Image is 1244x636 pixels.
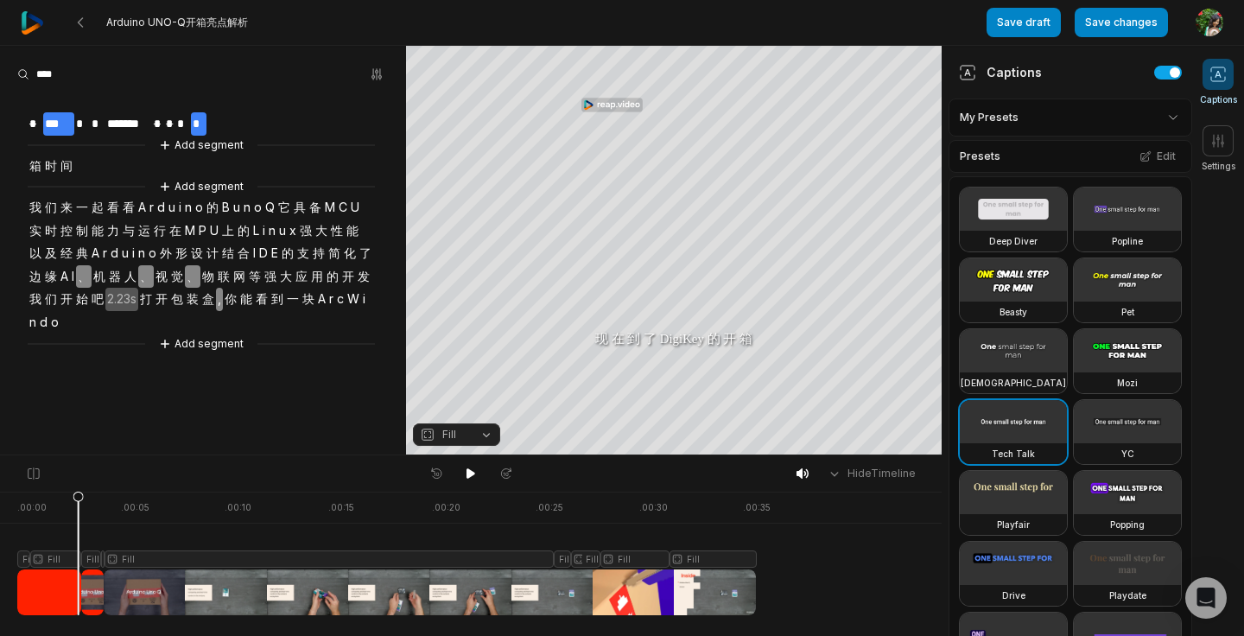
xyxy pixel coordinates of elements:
span: u [232,196,242,219]
span: 盒 [200,288,216,311]
h3: Playfair [997,518,1030,531]
span: 联 [216,265,232,289]
span: o [252,196,263,219]
span: A [59,265,70,289]
span: 、 [138,265,154,289]
span: 始 [74,288,90,311]
span: 开 [154,288,169,311]
span: r [327,288,335,311]
span: x [288,219,298,243]
span: 觉 [169,265,185,289]
span: 的 [205,196,220,219]
span: 吧 [90,288,105,311]
span: A [90,242,101,265]
span: 力 [105,219,121,243]
span: E [270,242,280,265]
span: M [323,196,337,219]
span: 时 [43,219,59,243]
span: 具 [292,196,308,219]
h3: Drive [1002,588,1025,602]
button: Fill [413,423,500,446]
span: 你 [223,288,238,311]
span: I [70,265,76,289]
span: 包 [169,288,185,311]
span: 能 [90,219,105,243]
h3: Mozi [1117,376,1138,390]
span: P [197,219,208,243]
span: 人 [123,265,138,289]
span: 开 [340,265,356,289]
span: 一 [285,288,301,311]
span: o [49,311,60,334]
span: 典 [74,242,90,265]
span: 形 [174,242,189,265]
span: 简 [327,242,342,265]
span: n [267,219,277,243]
button: HideTimeline [822,461,921,487]
span: u [167,196,177,219]
span: Arduino UNO-Q开箱亮点解析 [106,16,248,29]
span: 备 [308,196,323,219]
span: 上 [220,219,236,243]
span: 机 [92,265,107,289]
button: Add segment [155,334,247,353]
span: L [251,219,261,243]
span: 的 [325,265,340,289]
span: n [183,196,194,219]
div: Open Intercom Messenger [1185,577,1227,619]
span: I [251,242,257,265]
span: M [183,219,197,243]
span: 了 [358,242,373,265]
div: Captions [959,63,1042,81]
span: 我 [28,196,43,219]
span: 强 [263,265,278,289]
span: 化 [342,242,358,265]
span: r [101,242,109,265]
span: n [28,311,38,334]
span: 计 [205,242,220,265]
span: 块 [301,288,316,311]
span: Settings [1202,160,1235,173]
span: 大 [314,219,329,243]
button: Edit [1134,145,1181,168]
span: , [216,288,223,311]
span: U [349,196,361,219]
span: 行 [152,219,168,243]
span: 能 [238,288,254,311]
span: 我 [28,288,43,311]
span: 性 [329,219,345,243]
span: 发 [356,265,371,289]
span: C [337,196,349,219]
span: 看 [254,288,270,311]
h3: Beasty [1000,305,1027,319]
h3: Popping [1110,518,1145,531]
span: 网 [232,265,247,289]
button: Add segment [155,136,247,155]
span: Q [263,196,276,219]
span: A [316,288,327,311]
span: i [261,219,267,243]
span: 、 [185,265,200,289]
h3: Playdate [1109,588,1146,602]
span: Fill [442,427,456,442]
span: 一 [74,196,90,219]
div: My Presets [949,99,1192,137]
button: Add segment [155,177,247,196]
span: 控 [59,219,74,243]
span: u [120,242,130,265]
span: c [335,288,346,311]
span: 2.23s [105,288,138,311]
span: 外 [158,242,174,265]
h3: [DEMOGRAPHIC_DATA] [961,376,1066,390]
span: 支 [295,242,311,265]
span: 时 [43,155,59,178]
span: r [148,196,155,219]
span: d [155,196,167,219]
img: reap [21,11,44,35]
span: 等 [247,265,263,289]
span: 、 [76,265,92,289]
span: 的 [236,219,251,243]
span: 它 [276,196,292,219]
span: 看 [121,196,136,219]
span: 及 [43,242,59,265]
